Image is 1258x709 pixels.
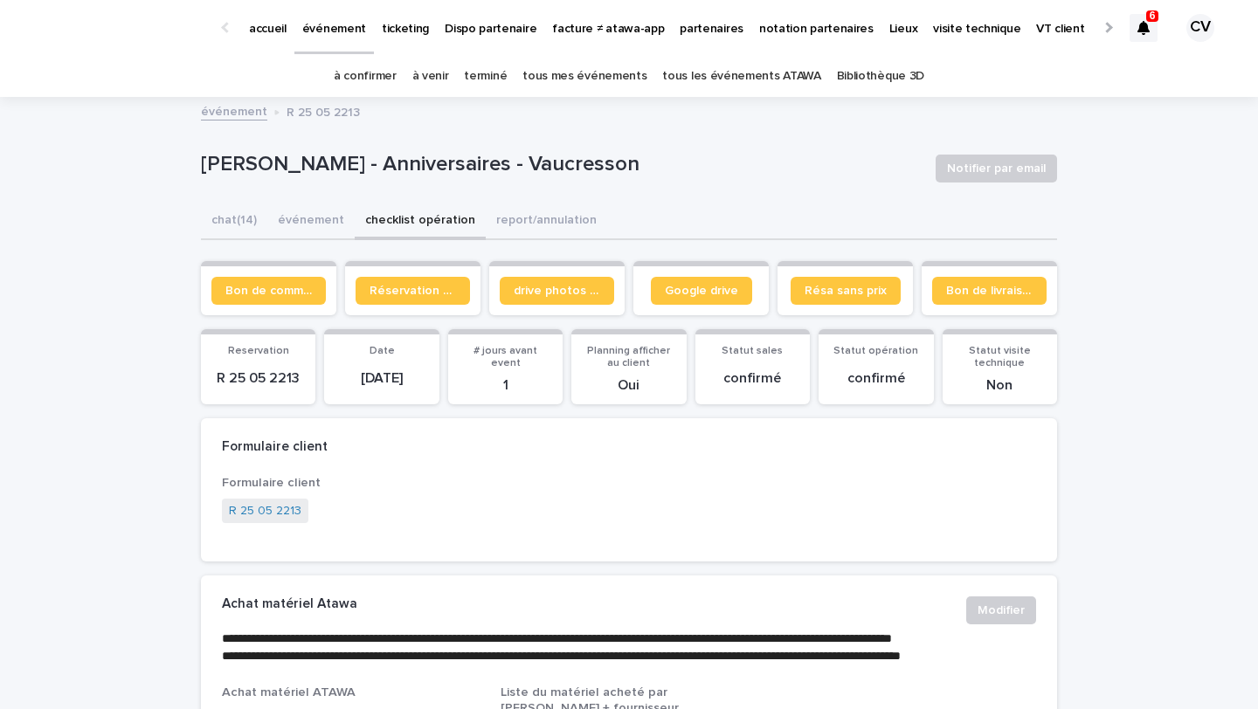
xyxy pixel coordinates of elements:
[222,477,321,489] span: Formulaire client
[706,370,799,387] p: confirmé
[459,377,552,394] p: 1
[486,203,607,240] button: report/annulation
[225,285,312,297] span: Bon de commande
[587,346,670,368] span: Planning afficher au client
[978,602,1025,619] span: Modifier
[662,56,820,97] a: tous les événements ATAWA
[356,277,470,305] a: Réservation client
[335,370,428,387] p: [DATE]
[522,56,646,97] a: tous mes événements
[412,56,449,97] a: à venir
[932,277,1047,305] a: Bon de livraison
[946,285,1033,297] span: Bon de livraison
[500,277,614,305] a: drive photos coordinateur
[722,346,783,356] span: Statut sales
[1130,14,1158,42] div: 6
[201,152,922,177] p: [PERSON_NAME] - Anniversaires - Vaucresson
[837,56,924,97] a: Bibliothèque 3D
[1150,10,1156,22] p: 6
[370,285,456,297] span: Réservation client
[370,346,395,356] span: Date
[791,277,901,305] a: Résa sans prix
[969,346,1031,368] span: Statut visite technique
[464,56,507,97] a: terminé
[201,203,267,240] button: chat (14)
[1186,14,1214,42] div: CV
[514,285,600,297] span: drive photos coordinateur
[805,285,887,297] span: Résa sans prix
[35,10,204,45] img: Ls34BcGeRexTGTNfXpUC
[211,370,305,387] p: R 25 05 2213
[582,377,675,394] p: Oui
[211,277,326,305] a: Bon de commande
[829,370,923,387] p: confirmé
[201,100,267,120] a: événement
[473,346,537,368] span: # jours avant event
[953,377,1047,394] p: Non
[936,155,1057,182] button: Notifier par email
[665,285,738,297] span: Google drive
[833,346,918,356] span: Statut opération
[267,203,355,240] button: événement
[287,101,360,120] p: R 25 05 2213
[222,596,357,612] h2: Achat matériel Atawa
[651,277,752,305] a: Google drive
[947,160,1046,177] span: Notifier par email
[334,56,397,97] a: à confirmer
[222,686,356,699] span: Achat matériel ATAWA
[229,502,301,520] a: R 25 05 2213
[355,203,486,240] button: checklist opération
[228,346,289,356] span: Reservation
[966,596,1036,624] button: Modifier
[222,439,328,455] h2: Formulaire client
